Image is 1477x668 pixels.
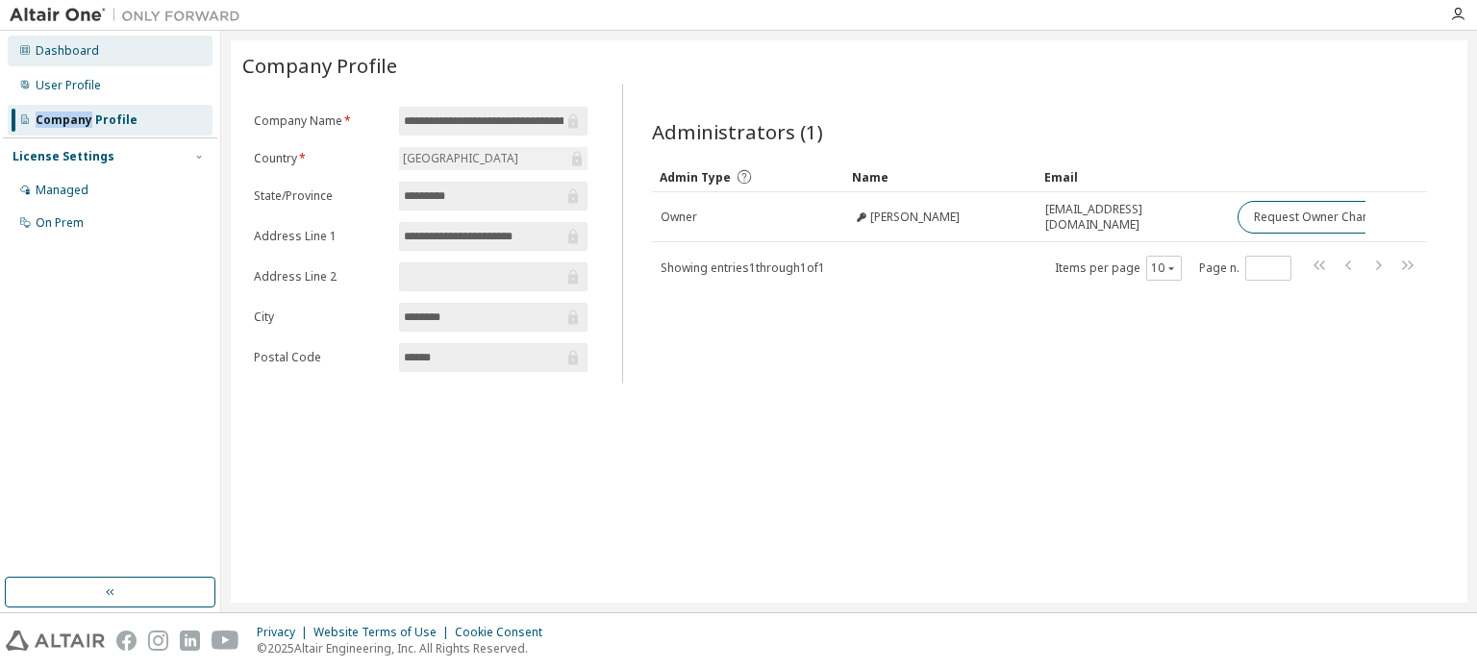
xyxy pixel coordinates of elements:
[1151,260,1177,276] button: 10
[10,6,250,25] img: Altair One
[242,52,397,79] span: Company Profile
[6,631,105,651] img: altair_logo.svg
[1044,161,1221,192] div: Email
[399,147,588,170] div: [GEOGRAPHIC_DATA]
[661,260,825,276] span: Showing entries 1 through 1 of 1
[36,112,138,128] div: Company Profile
[257,640,554,656] p: © 2025 Altair Engineering, Inc. All Rights Reserved.
[870,210,960,225] span: [PERSON_NAME]
[148,631,168,651] img: instagram.svg
[400,148,521,169] div: [GEOGRAPHIC_DATA]
[36,183,88,198] div: Managed
[254,229,388,244] label: Address Line 1
[254,269,388,285] label: Address Line 2
[652,118,823,145] span: Administrators (1)
[212,631,239,651] img: youtube.svg
[36,215,84,231] div: On Prem
[660,169,731,186] span: Admin Type
[13,149,114,164] div: License Settings
[852,161,1029,192] div: Name
[1055,256,1182,281] span: Items per page
[254,188,388,204] label: State/Province
[257,625,313,640] div: Privacy
[1199,256,1291,281] span: Page n.
[36,43,99,59] div: Dashboard
[254,113,388,129] label: Company Name
[116,631,137,651] img: facebook.svg
[180,631,200,651] img: linkedin.svg
[661,210,697,225] span: Owner
[455,625,554,640] div: Cookie Consent
[254,151,388,166] label: Country
[36,78,101,93] div: User Profile
[254,309,388,325] label: City
[313,625,455,640] div: Website Terms of Use
[1238,201,1400,234] button: Request Owner Change
[254,350,388,365] label: Postal Code
[1045,202,1220,233] span: [EMAIL_ADDRESS][DOMAIN_NAME]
